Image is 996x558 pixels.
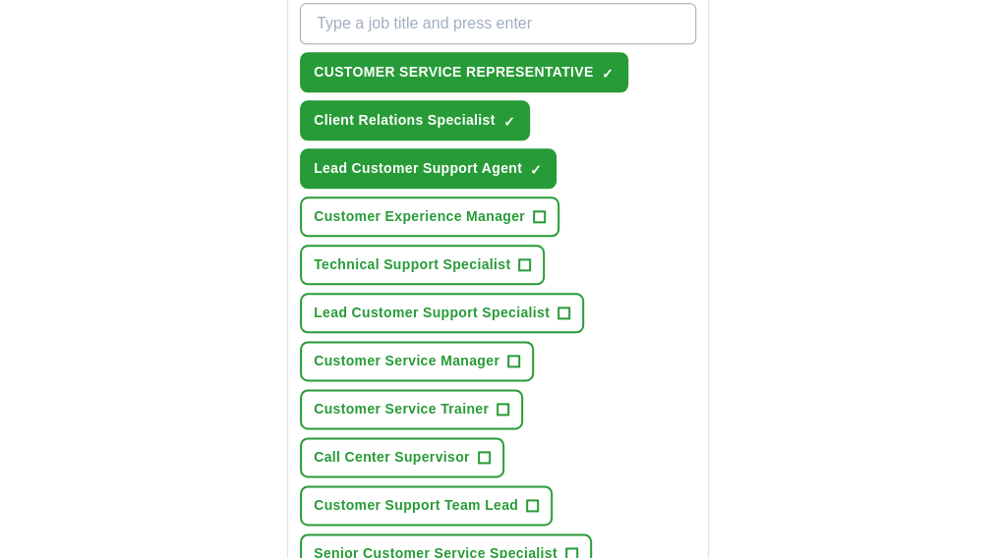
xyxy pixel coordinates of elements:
[300,245,545,285] button: Technical Support Specialist
[314,351,499,371] span: Customer Service Manager
[314,254,510,275] span: Technical Support Specialist
[300,100,530,140] button: Client Relations Specialist✓
[300,437,504,477] button: Call Center Supervisor
[300,52,627,92] button: CUSTOMER SERVICE REPRESENTATIVE✓
[314,303,550,323] span: Lead Customer Support Specialist
[300,196,559,237] button: Customer Experience Manager
[314,495,518,516] span: Customer Support Team Lead
[314,447,470,468] span: Call Center Supervisor
[314,399,489,419] span: Customer Service Trainer
[314,62,593,83] span: CUSTOMER SERVICE REPRESENTATIVE
[300,485,553,526] button: Customer Support Team Lead
[300,3,696,44] input: Type a job title and press enter
[314,110,496,131] span: Client Relations Specialist
[300,389,523,429] button: Customer Service Trainer
[503,114,515,130] span: ✓
[300,148,557,189] button: Lead Customer Support Agent✓
[300,341,534,381] button: Customer Service Manager
[602,66,614,82] span: ✓
[300,293,584,333] button: Lead Customer Support Specialist
[314,158,522,179] span: Lead Customer Support Agent
[314,206,525,227] span: Customer Experience Manager
[530,162,542,178] span: ✓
